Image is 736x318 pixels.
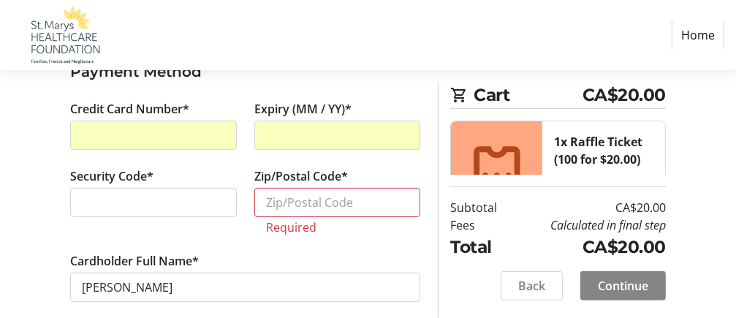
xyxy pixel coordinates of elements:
span: Back [518,277,545,295]
iframe: Secure expiration date input frame [266,126,409,144]
td: CA$20.00 [512,199,666,216]
td: Subtotal [450,199,512,216]
label: Zip/Postal Code* [254,167,348,185]
span: Cart [474,82,583,107]
label: Security Code* [70,167,153,185]
td: Total [450,234,512,260]
td: Fees [450,216,512,234]
span: CA$20.00 [583,82,666,107]
span: Continue [598,277,648,295]
label: Cardholder Full Name* [70,252,199,270]
label: Credit Card Number* [70,100,189,118]
iframe: Secure card number input frame [82,126,225,144]
button: Back [501,271,563,300]
button: Continue [580,271,666,300]
img: St. Marys Healthcare Foundation's Logo [12,6,115,64]
td: Calculated in final step [512,216,666,234]
td: CA$20.00 [512,234,666,260]
tr-error: Required [266,220,409,235]
h3: Payment Method [70,61,421,83]
input: Zip/Postal Code [254,188,421,217]
input: Card Holder Name [70,273,421,302]
label: Expiry (MM / YY)* [254,100,352,118]
a: Home [672,21,724,49]
div: Total Tickets: 100 [554,170,653,188]
strong: 1x Raffle Ticket (100 for $20.00) [554,133,642,167]
iframe: Secure CVC input frame [82,194,225,211]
